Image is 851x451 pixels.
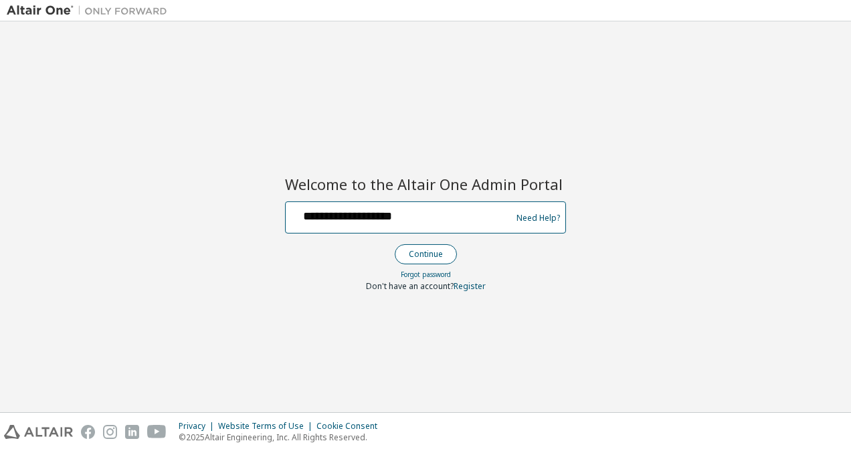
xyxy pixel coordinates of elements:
div: Privacy [179,421,218,432]
a: Forgot password [401,270,451,279]
div: Website Terms of Use [218,421,316,432]
p: © 2025 Altair Engineering, Inc. All Rights Reserved. [179,432,385,443]
img: instagram.svg [103,425,117,439]
img: Altair One [7,4,174,17]
h2: Welcome to the Altair One Admin Portal [285,175,566,193]
button: Continue [395,244,457,264]
a: Register [454,280,486,292]
a: Need Help? [516,217,560,218]
img: facebook.svg [81,425,95,439]
img: altair_logo.svg [4,425,73,439]
img: youtube.svg [147,425,167,439]
div: Cookie Consent [316,421,385,432]
span: Don't have an account? [366,280,454,292]
img: linkedin.svg [125,425,139,439]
